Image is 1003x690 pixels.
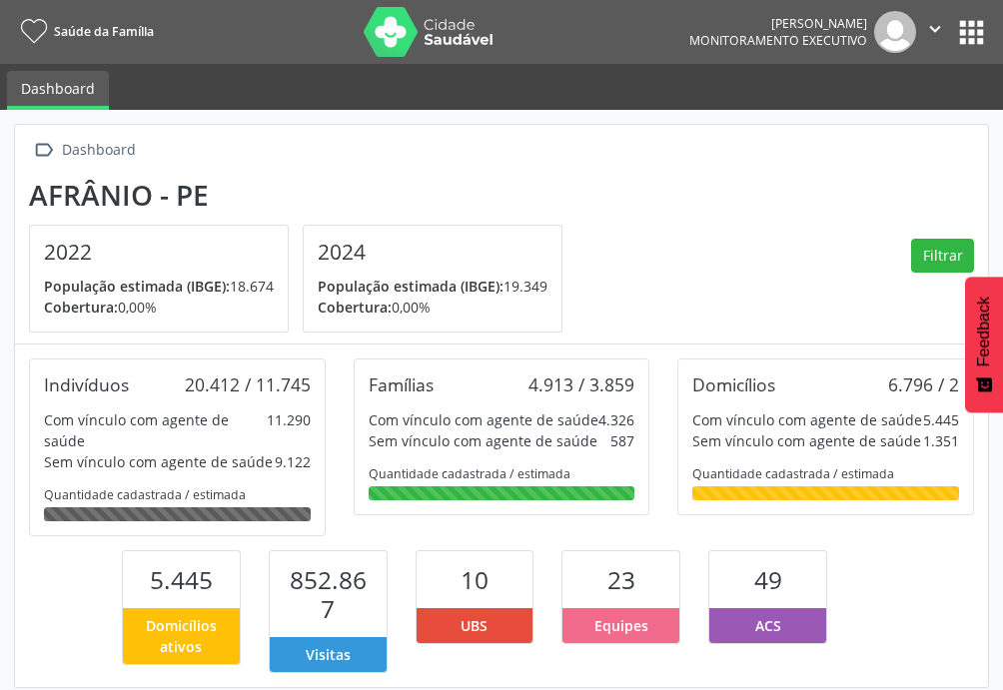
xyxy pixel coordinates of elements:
div: Sem vínculo com agente de saúde [44,451,273,472]
a:  Dashboard [29,136,139,165]
p: 18.674 [44,276,274,297]
i:  [924,18,946,40]
span: Domicílios ativos [130,615,233,657]
div: Quantidade cadastrada / estimada [692,465,959,482]
div: Domicílios [692,373,775,395]
span: Cobertura: [318,298,392,317]
span: 49 [754,563,782,596]
span: Cobertura: [44,298,118,317]
span: Visitas [306,644,351,665]
span: Monitoramento Executivo [689,32,867,49]
span: Saúde da Família [54,23,154,40]
span: ACS [755,615,781,636]
span: 5.445 [150,563,213,596]
div: Sem vínculo com agente de saúde [692,430,921,451]
h4: 2022 [44,240,274,265]
div: 9.122 [275,451,311,472]
span: 852.867 [290,563,367,625]
div: 4.326 [598,409,634,430]
p: 0,00% [44,297,274,318]
p: 19.349 [318,276,547,297]
button:  [916,11,954,53]
h4: 2024 [318,240,547,265]
div: 11.290 [267,409,311,451]
div: Quantidade cadastrada / estimada [369,465,635,482]
div: Quantidade cadastrada / estimada [44,486,311,503]
div: Com vínculo com agente de saúde [44,409,267,451]
span: População estimada (IBGE): [318,277,503,296]
div: 587 [610,430,634,451]
span: UBS [461,615,488,636]
div: Famílias [369,373,434,395]
div: Com vínculo com agente de saúde [692,409,922,430]
span: 23 [607,563,635,596]
div: 4.913 / 3.859 [528,373,634,395]
div: 20.412 / 11.745 [185,373,311,395]
div: Sem vínculo com agente de saúde [369,430,597,451]
span: Feedback [975,297,993,366]
div: Com vínculo com agente de saúde [369,409,598,430]
i:  [29,136,58,165]
div: 1.351 [923,430,959,451]
div: 5.445 [923,409,959,430]
div: Afrânio - PE [29,179,576,212]
img: img [874,11,916,53]
button: Feedback - Mostrar pesquisa [965,277,1003,412]
a: Dashboard [7,71,109,110]
span: Equipes [594,615,648,636]
span: 10 [461,563,489,596]
div: 6.796 / 2 [888,373,959,395]
div: [PERSON_NAME] [689,15,867,32]
div: Dashboard [58,136,139,165]
button: Filtrar [911,239,974,273]
div: Indivíduos [44,373,129,395]
a: Saúde da Família [14,15,154,48]
p: 0,00% [318,297,547,318]
span: População estimada (IBGE): [44,277,230,296]
button: apps [954,15,989,50]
